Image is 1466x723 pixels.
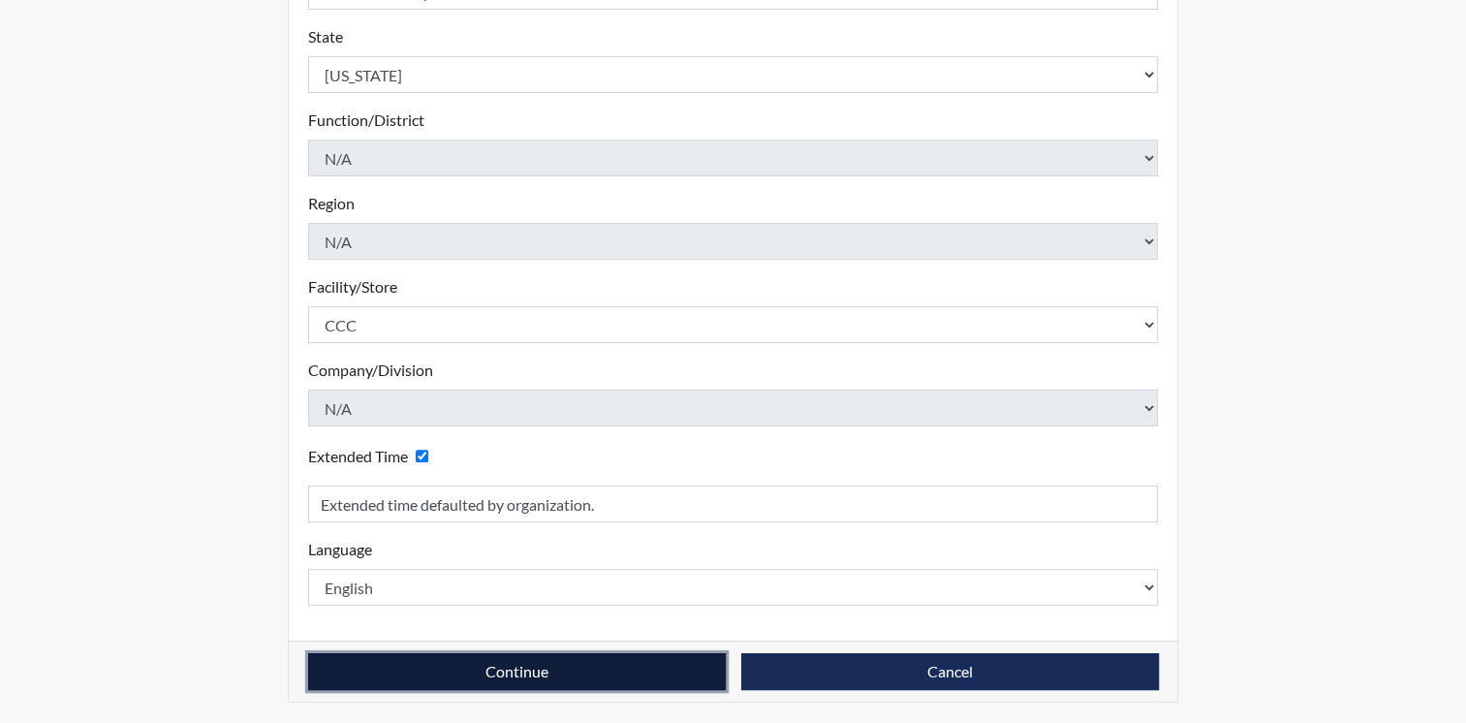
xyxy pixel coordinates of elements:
[308,275,397,299] label: Facility/Store
[308,359,433,382] label: Company/Division
[741,653,1159,690] button: Cancel
[308,486,1159,522] input: Reason for Extension
[308,192,355,215] label: Region
[308,25,343,48] label: State
[308,445,408,468] label: Extended Time
[308,653,726,690] button: Continue
[308,109,424,132] label: Function/District
[308,538,372,561] label: Language
[308,442,436,470] div: Checking this box will provide the interviewee with an accomodation of extra time to answer each ...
